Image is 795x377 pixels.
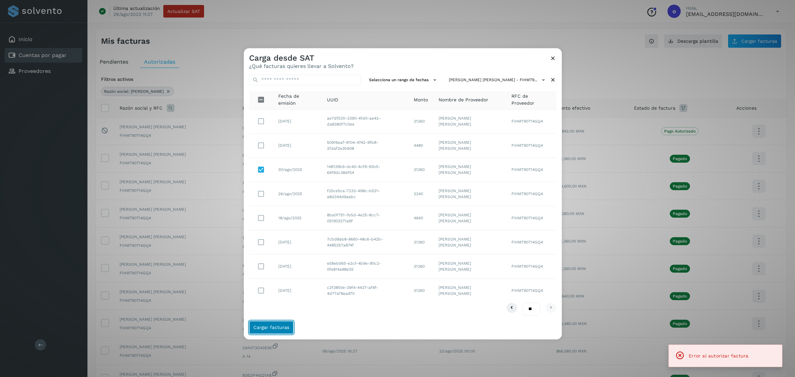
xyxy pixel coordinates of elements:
[433,279,506,302] td: [PERSON_NAME] [PERSON_NAME]
[249,63,354,69] p: ¿Qué facturas quieres llevar a Solvento?
[433,158,506,182] td: [PERSON_NAME] [PERSON_NAME]
[408,109,433,134] td: 31360
[322,134,408,158] td: 50916ea7-9104-4742-9fb8-2fdaf2e3b608
[506,279,556,302] td: FIHM790714GQ4
[433,206,506,230] td: [PERSON_NAME] [PERSON_NAME]
[322,230,408,254] td: 7cbd8ab8-8660-48c6-b42b-4485257a874f
[327,96,338,103] span: UUID
[506,206,556,230] td: FIHM790714GQ4
[446,75,550,85] button: [PERSON_NAME] [PERSON_NAME] - FIHM79...
[322,254,408,279] td: e58eb565-e2cf-4b9e-90c2-0fe814a98e25
[273,109,322,134] td: [DATE]
[322,206,408,230] td: 8ba0f751-1b5d-4e25-8cc7-051903271a9f
[408,158,433,182] td: 31360
[322,182,408,206] td: f25ce5ce-7232-498c-b521-a8d344d9aabc
[322,109,408,134] td: ae7df530-3390-4fd0-ae42-da8380f7c0ee
[433,230,506,254] td: [PERSON_NAME] [PERSON_NAME]
[273,230,322,254] td: [DATE]
[366,75,441,85] button: Selecciona un rango de fechas
[273,279,322,302] td: [DATE]
[433,182,506,206] td: [PERSON_NAME] [PERSON_NAME]
[439,96,488,103] span: Nombre de Proveedor
[433,134,506,158] td: [PERSON_NAME] [PERSON_NAME]
[506,158,556,182] td: FIHM790714GQ4
[408,230,433,254] td: 31360
[511,93,551,107] span: RFC de Proveedor
[249,53,354,63] h3: Carga desde SAT
[273,158,322,182] td: 30/ago/2025
[273,254,322,279] td: [DATE]
[433,109,506,134] td: [PERSON_NAME] [PERSON_NAME]
[322,158,408,182] td: 148139b9-dc40-4cf9-92b5-64f9dc38df54
[506,134,556,158] td: FIHM790714GQ4
[408,279,433,302] td: 31360
[506,109,556,134] td: FIHM790714GQ4
[253,325,289,330] span: Cargar facturas
[322,279,408,302] td: c2f3850e-39f4-4437-af9f-4d77a78ea470
[506,182,556,206] td: FIHM790714GQ4
[249,321,293,334] button: Cargar facturas
[433,254,506,279] td: [PERSON_NAME] [PERSON_NAME]
[273,134,322,158] td: [DATE]
[278,93,316,107] span: Fecha de emisión
[408,134,433,158] td: 4480
[408,254,433,279] td: 31360
[273,206,322,230] td: 18/ago/2025
[408,182,433,206] td: 2240
[689,353,748,358] span: Error al autorizar factura
[408,206,433,230] td: 4640
[506,254,556,279] td: FIHM790714GQ4
[414,96,428,103] span: Monto
[273,182,322,206] td: 26/ago/2025
[506,230,556,254] td: FIHM790714GQ4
